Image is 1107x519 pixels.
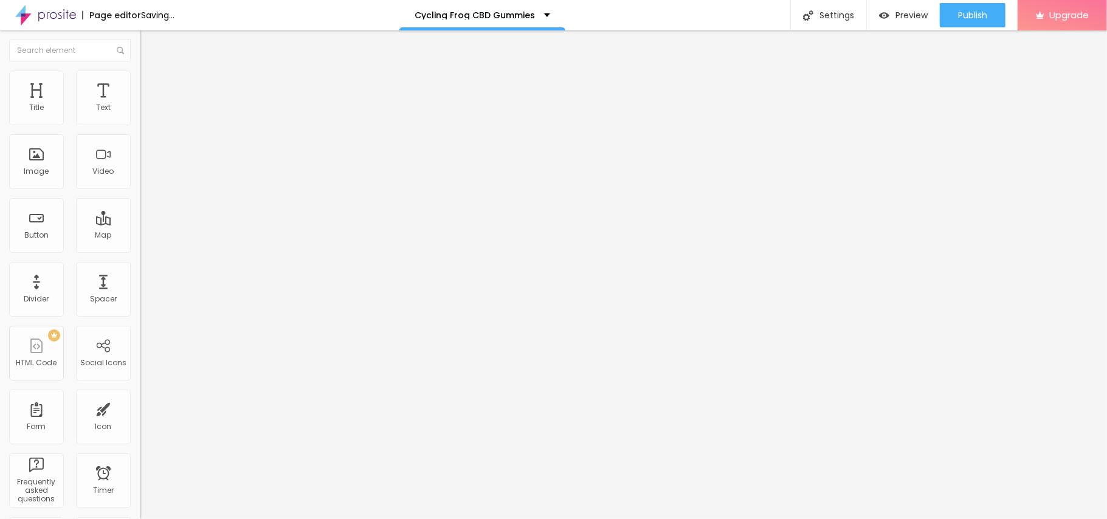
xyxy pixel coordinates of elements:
[117,47,124,54] img: Icone
[895,10,928,20] span: Preview
[80,359,126,367] div: Social Icons
[82,11,141,19] div: Page editor
[24,231,49,239] div: Button
[141,11,174,19] div: Saving...
[27,422,46,431] div: Form
[24,295,49,303] div: Divider
[93,486,114,495] div: Timer
[140,30,1107,519] iframe: Editor
[96,103,111,112] div: Text
[803,10,813,21] img: Icone
[415,11,535,19] p: Cycling Frog CBD Gummies
[24,167,49,176] div: Image
[879,10,889,21] img: view-1.svg
[1049,10,1089,20] span: Upgrade
[95,231,112,239] div: Map
[16,359,57,367] div: HTML Code
[93,167,114,176] div: Video
[29,103,44,112] div: Title
[940,3,1005,27] button: Publish
[95,422,112,431] div: Icon
[9,40,131,61] input: Search element
[12,478,60,504] div: Frequently asked questions
[867,3,940,27] button: Preview
[958,10,987,20] span: Publish
[90,295,117,303] div: Spacer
